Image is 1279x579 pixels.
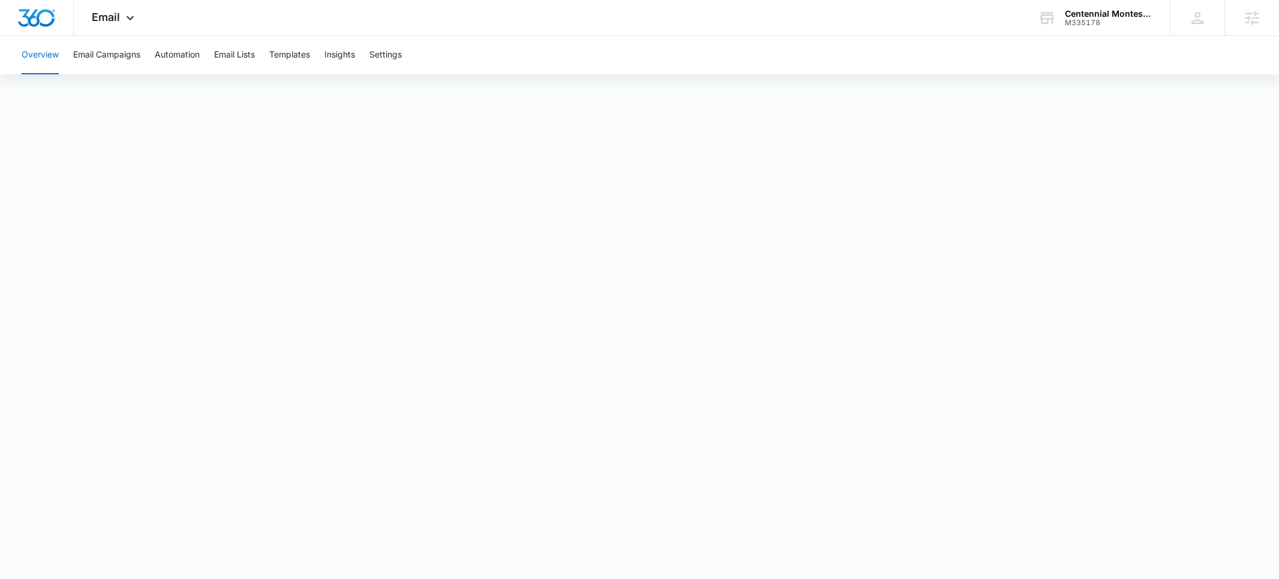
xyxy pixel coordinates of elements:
span: Email [92,11,120,23]
button: Templates [269,36,310,74]
div: account id [1065,19,1152,27]
div: account name [1065,9,1152,19]
button: Overview [22,36,59,74]
button: Email Campaigns [73,36,140,74]
button: Insights [324,36,355,74]
button: Email Lists [214,36,255,74]
button: Settings [369,36,402,74]
button: Automation [155,36,200,74]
